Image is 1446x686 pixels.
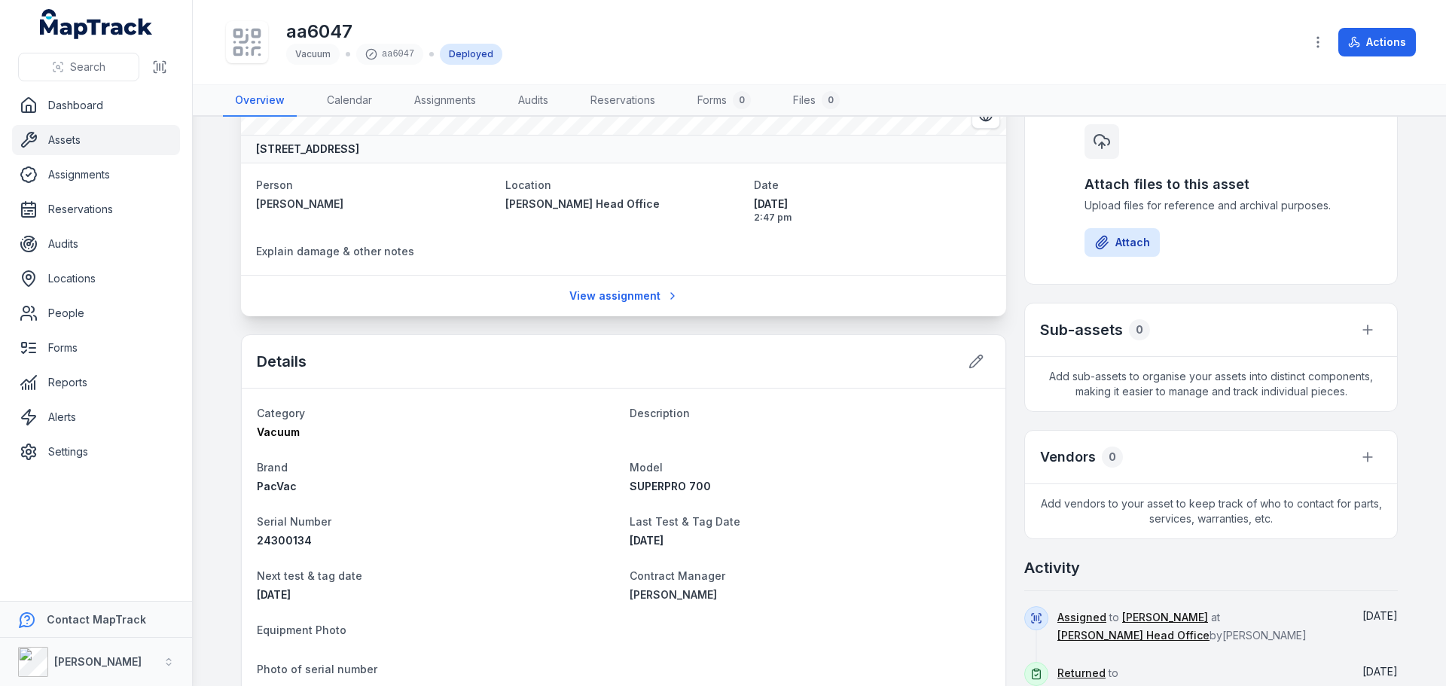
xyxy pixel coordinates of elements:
span: Vacuum [257,425,300,438]
span: Add vendors to your asset to keep track of who to contact for parts, services, warranties, etc. [1025,484,1397,538]
a: Reports [12,367,180,398]
span: [DATE] [1362,665,1398,678]
div: 0 [822,91,840,109]
a: Files0 [781,85,852,117]
span: Contract Manager [630,569,725,582]
a: Assets [12,125,180,155]
div: 0 [1129,319,1150,340]
a: Assignments [402,85,488,117]
a: Calendar [315,85,384,117]
span: [DATE] [754,197,991,212]
h2: Activity [1024,557,1080,578]
span: [PERSON_NAME] Head Office [505,197,660,210]
a: [PERSON_NAME] Head Office [505,197,743,212]
span: Location [505,178,551,191]
span: to at by [PERSON_NAME] [1057,611,1307,642]
a: [PERSON_NAME] Head Office [1057,628,1210,643]
a: [PERSON_NAME] [630,587,990,602]
a: Overview [223,85,297,117]
h1: aa6047 [286,20,502,44]
span: [DATE] [257,588,291,601]
span: Category [257,407,305,419]
button: Actions [1338,28,1416,56]
span: Model [630,461,663,474]
a: Locations [12,264,180,294]
span: Explain damage & other notes [256,245,414,258]
time: 6/18/2025, 10:00:00 AM [257,588,291,601]
span: PacVac [257,480,297,492]
a: Forms0 [685,85,763,117]
a: People [12,298,180,328]
span: 2:47 pm [754,212,991,224]
span: [DATE] [1362,609,1398,622]
a: [PERSON_NAME] [256,197,493,212]
a: Audits [12,229,180,259]
time: 9/15/2025, 2:47:40 PM [1362,609,1398,622]
span: Person [256,178,293,191]
time: 12/18/2024, 11:00:00 AM [630,534,664,547]
div: 0 [733,91,751,109]
span: 24300134 [257,534,312,547]
span: Search [70,59,105,75]
a: [PERSON_NAME] [1122,610,1208,625]
h2: Details [257,351,307,372]
h3: Attach files to this asset [1084,174,1338,195]
a: Forms [12,333,180,363]
a: MapTrack [40,9,153,39]
a: Audits [506,85,560,117]
a: Reservations [578,85,667,117]
h3: Vendors [1040,447,1096,468]
time: 9/15/2025, 2:47:40 PM [754,197,991,224]
span: Last Test & Tag Date [630,515,740,528]
a: Assignments [12,160,180,190]
a: View assignment [560,282,688,310]
a: Settings [12,437,180,467]
strong: [PERSON_NAME] [54,655,142,668]
span: Equipment Photo [257,623,346,636]
div: aa6047 [356,44,423,65]
strong: [STREET_ADDRESS] [256,142,359,157]
span: Next test & tag date [257,569,362,582]
a: Dashboard [12,90,180,120]
div: 0 [1102,447,1123,468]
button: Search [18,53,139,81]
a: Alerts [12,402,180,432]
span: Date [754,178,779,191]
h2: Sub-assets [1040,319,1123,340]
button: Attach [1084,228,1160,257]
a: Returned [1057,666,1106,681]
span: Description [630,407,690,419]
span: Photo of serial number [257,663,377,675]
span: Serial Number [257,515,331,528]
span: Vacuum [295,48,331,59]
span: Add sub-assets to organise your assets into distinct components, making it easier to manage and t... [1025,357,1397,411]
span: Upload files for reference and archival purposes. [1084,198,1338,213]
span: [DATE] [630,534,664,547]
a: Assigned [1057,610,1106,625]
span: Brand [257,461,288,474]
time: 9/15/2025, 2:46:52 PM [1362,665,1398,678]
strong: Contact MapTrack [47,613,146,626]
span: SUPERPRO 700 [630,480,711,492]
div: Deployed [440,44,502,65]
a: Reservations [12,194,180,224]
